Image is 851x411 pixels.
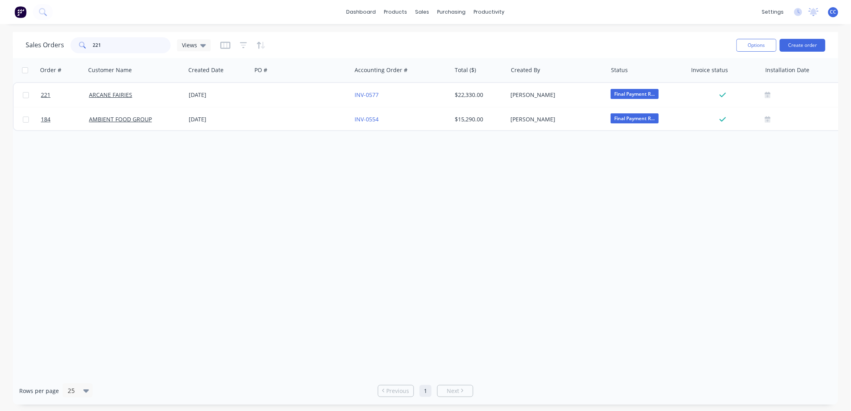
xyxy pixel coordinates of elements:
[511,115,600,123] div: [PERSON_NAME]
[470,6,509,18] div: productivity
[41,115,50,123] span: 184
[455,91,502,99] div: $22,330.00
[14,6,26,18] img: Factory
[455,115,502,123] div: $15,290.00
[41,107,89,131] a: 184
[41,83,89,107] a: 221
[511,66,540,74] div: Created By
[411,6,434,18] div: sales
[89,115,152,123] a: AMBIENT FOOD GROUP
[355,66,407,74] div: Accounting Order #
[93,37,171,53] input: Search...
[387,387,409,395] span: Previous
[438,387,473,395] a: Next page
[378,387,413,395] a: Previous page
[254,66,267,74] div: PO #
[765,66,809,74] div: Installation Date
[611,66,628,74] div: Status
[447,387,459,395] span: Next
[736,39,776,52] button: Options
[355,115,379,123] a: INV-0554
[189,115,248,123] div: [DATE]
[455,66,476,74] div: Total ($)
[182,41,197,49] span: Views
[758,6,788,18] div: settings
[611,113,659,123] span: Final Payment R...
[380,6,411,18] div: products
[40,66,61,74] div: Order #
[830,8,837,16] span: CC
[19,387,59,395] span: Rows per page
[26,41,64,49] h1: Sales Orders
[88,66,132,74] div: Customer Name
[89,91,132,99] a: ARCANE FAIRIES
[511,91,600,99] div: [PERSON_NAME]
[434,6,470,18] div: purchasing
[41,91,50,99] span: 221
[343,6,380,18] a: dashboard
[691,66,728,74] div: Invoice status
[188,66,224,74] div: Created Date
[375,385,476,397] ul: Pagination
[355,91,379,99] a: INV-0577
[780,39,825,52] button: Create order
[611,89,659,99] span: Final Payment R...
[189,91,248,99] div: [DATE]
[419,385,432,397] a: Page 1 is your current page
